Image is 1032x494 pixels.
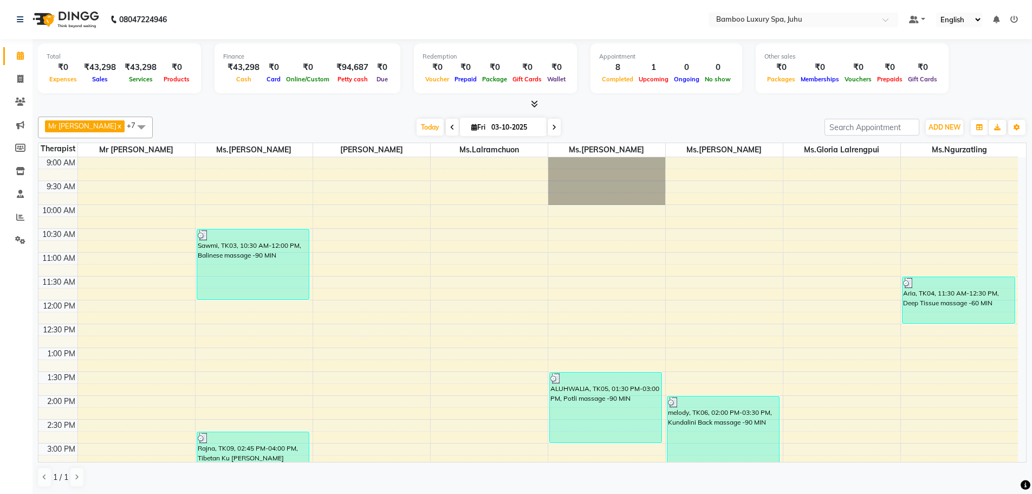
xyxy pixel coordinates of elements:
[45,396,77,407] div: 2:00 PM
[373,61,392,74] div: ₹0
[874,61,905,74] div: ₹0
[197,432,309,490] div: Rajna, TK09, 02:45 PM-04:00 PM, Tibetan Ku [PERSON_NAME] massage -75 MIN
[80,61,120,74] div: ₹43,298
[825,119,919,136] input: Search Appointment
[671,61,702,74] div: 0
[233,75,254,83] span: Cash
[764,52,940,61] div: Other sales
[903,277,1015,323] div: Aria, TK04, 11:30 AM-12:30 PM, Deep Tissue massage -60 MIN
[874,75,905,83] span: Prepaids
[423,75,452,83] span: Voucher
[550,373,662,442] div: ALUHWALIA, TK05, 01:30 PM-03:00 PM, Potli massage -90 MIN
[223,52,392,61] div: Finance
[423,61,452,74] div: ₹0
[431,143,548,157] span: Ms.Lalramchuon
[264,61,283,74] div: ₹0
[161,75,192,83] span: Products
[40,229,77,240] div: 10:30 AM
[783,143,900,157] span: Ms.Gloria Lalrengpui
[764,61,798,74] div: ₹0
[89,75,111,83] span: Sales
[599,61,636,74] div: 8
[929,123,960,131] span: ADD NEW
[335,75,371,83] span: Petty cash
[44,181,77,193] div: 9:30 AM
[671,75,702,83] span: Ongoing
[283,75,332,83] span: Online/Custom
[44,157,77,169] div: 9:00 AM
[119,4,167,35] b: 08047224946
[666,143,783,157] span: Ms.[PERSON_NAME]
[47,61,80,74] div: ₹0
[332,61,373,74] div: ₹94,687
[636,61,671,74] div: 1
[78,143,195,157] span: Mr [PERSON_NAME]
[120,61,161,74] div: ₹43,298
[45,372,77,383] div: 1:30 PM
[38,143,77,155] div: Therapist
[926,120,963,135] button: ADD NEW
[45,348,77,360] div: 1:00 PM
[702,61,734,74] div: 0
[798,75,842,83] span: Memberships
[599,52,734,61] div: Appointment
[116,121,121,130] a: x
[842,75,874,83] span: Vouchers
[41,300,77,312] div: 12:00 PM
[905,61,940,74] div: ₹0
[47,52,192,61] div: Total
[45,444,77,455] div: 3:00 PM
[423,52,568,61] div: Redemption
[842,61,874,74] div: ₹0
[283,61,332,74] div: ₹0
[488,119,542,136] input: 2025-10-03
[599,75,636,83] span: Completed
[48,121,116,130] span: Mr [PERSON_NAME]
[510,61,544,74] div: ₹0
[901,143,1018,157] span: Ms.Ngurzatling
[40,253,77,264] div: 11:00 AM
[798,61,842,74] div: ₹0
[905,75,940,83] span: Gift Cards
[41,324,77,336] div: 12:30 PM
[47,75,80,83] span: Expenses
[667,396,780,466] div: melody, TK06, 02:00 PM-03:30 PM, Kundalini Back massage -90 MIN
[636,75,671,83] span: Upcoming
[544,75,568,83] span: Wallet
[223,61,264,74] div: ₹43,298
[544,61,568,74] div: ₹0
[264,75,283,83] span: Card
[45,420,77,431] div: 2:30 PM
[53,472,68,483] span: 1 / 1
[126,75,155,83] span: Services
[40,205,77,216] div: 10:00 AM
[510,75,544,83] span: Gift Cards
[28,4,102,35] img: logo
[40,277,77,288] div: 11:30 AM
[417,119,444,136] span: Today
[161,61,192,74] div: ₹0
[374,75,391,83] span: Due
[479,75,510,83] span: Package
[702,75,734,83] span: No show
[197,229,309,299] div: Sawmi, TK03, 10:30 AM-12:00 PM, Balinese massage -90 MIN
[452,61,479,74] div: ₹0
[452,75,479,83] span: Prepaid
[127,121,144,130] span: +7
[764,75,798,83] span: Packages
[469,123,488,131] span: Fri
[196,143,313,157] span: Ms.[PERSON_NAME]
[479,61,510,74] div: ₹0
[313,143,430,157] span: [PERSON_NAME]
[548,143,665,157] span: Ms.[PERSON_NAME]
